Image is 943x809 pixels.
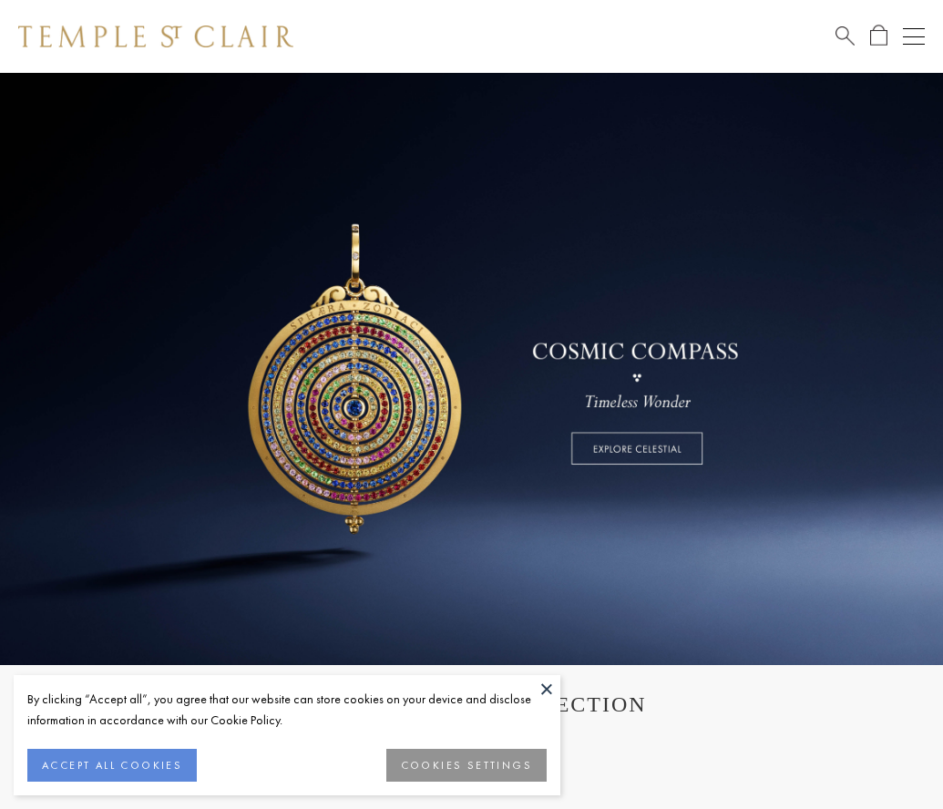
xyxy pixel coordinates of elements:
button: ACCEPT ALL COOKIES [27,749,197,782]
a: Open Shopping Bag [870,25,887,47]
img: Temple St. Clair [18,26,293,47]
div: By clicking “Accept all”, you agree that our website can store cookies on your device and disclos... [27,689,547,731]
button: COOKIES SETTINGS [386,749,547,782]
button: Open navigation [903,26,925,47]
a: Search [835,25,855,47]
